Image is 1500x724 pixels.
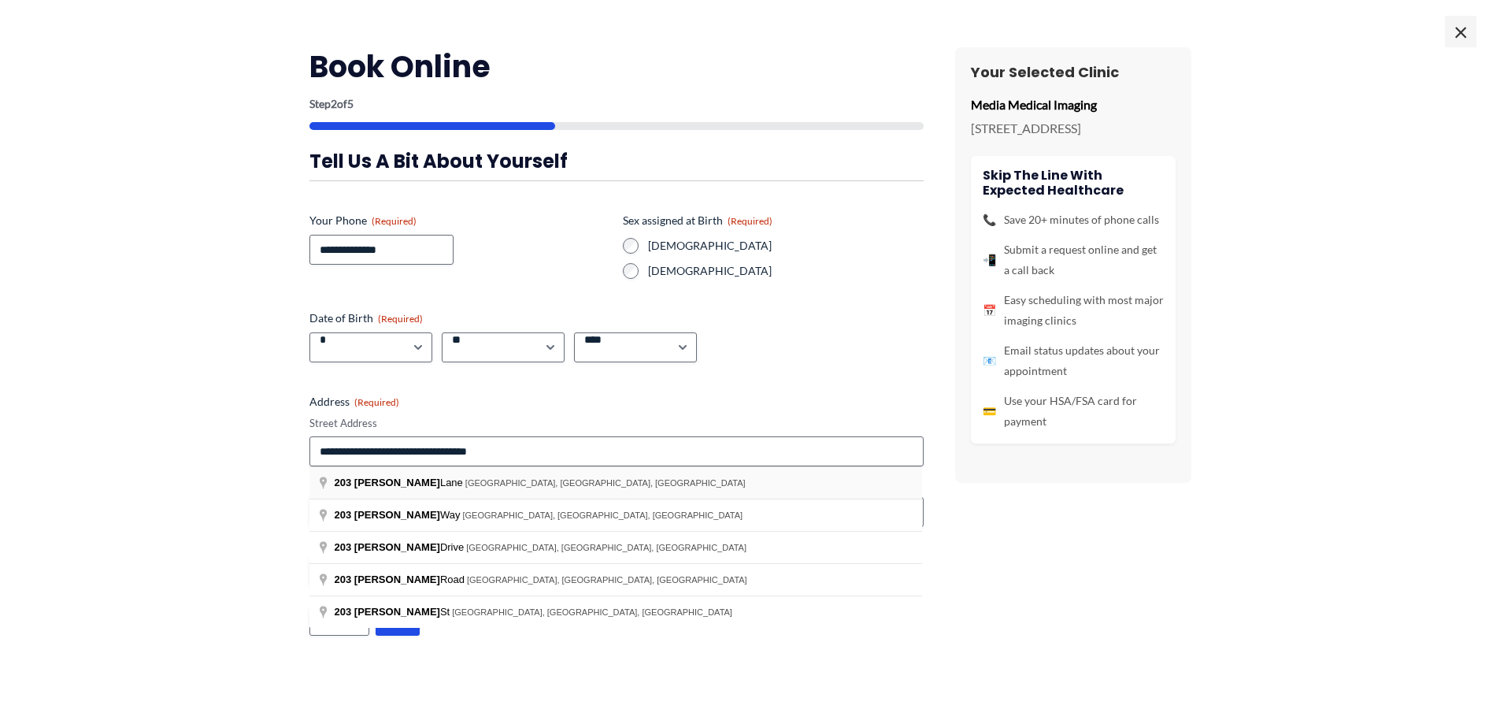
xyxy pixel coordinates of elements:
span: (Required) [372,215,417,227]
li: Email status updates about your appointment [983,340,1164,381]
h2: Book Online [309,47,924,86]
p: Step of [309,98,924,110]
span: [GEOGRAPHIC_DATA], [GEOGRAPHIC_DATA], [GEOGRAPHIC_DATA] [462,511,743,520]
span: 📞 [983,210,996,230]
span: Road [335,574,467,585]
label: [DEMOGRAPHIC_DATA] [648,263,924,279]
p: [STREET_ADDRESS] [971,117,1176,140]
span: 📅 [983,300,996,321]
legend: Date of Birth [309,310,423,326]
h3: Your Selected Clinic [971,63,1176,81]
span: [GEOGRAPHIC_DATA], [GEOGRAPHIC_DATA], [GEOGRAPHIC_DATA] [465,478,746,488]
span: St [335,606,453,618]
span: Lane [335,477,465,488]
label: Your Phone [309,213,610,228]
label: Street Address [309,416,924,431]
span: [GEOGRAPHIC_DATA], [GEOGRAPHIC_DATA], [GEOGRAPHIC_DATA] [452,607,732,617]
h4: Skip the line with Expected Healthcare [983,168,1164,198]
span: 203 [335,606,352,618]
legend: Address [309,394,399,410]
span: [PERSON_NAME] [354,509,440,521]
span: [PERSON_NAME] [354,541,440,553]
span: [PERSON_NAME] [354,606,440,618]
span: [GEOGRAPHIC_DATA], [GEOGRAPHIC_DATA], [GEOGRAPHIC_DATA] [466,543,746,552]
span: × [1445,16,1476,47]
span: 203 [PERSON_NAME] [335,574,440,585]
p: Media Medical Imaging [971,93,1176,117]
span: (Required) [728,215,772,227]
span: (Required) [378,313,423,325]
span: 💳 [983,401,996,421]
h3: Tell us a bit about yourself [309,149,924,173]
span: 5 [347,97,354,110]
li: Submit a request online and get a call back [983,239,1164,280]
span: 203 [335,477,352,488]
span: 203 [335,509,352,521]
span: [PERSON_NAME] [354,477,440,488]
span: 📲 [983,250,996,270]
li: Save 20+ minutes of phone calls [983,210,1164,230]
li: Easy scheduling with most major imaging clinics [983,290,1164,331]
li: Use your HSA/FSA card for payment [983,391,1164,432]
label: [DEMOGRAPHIC_DATA] [648,238,924,254]
span: (Required) [354,396,399,408]
span: 203 [335,541,352,553]
span: Way [335,509,463,521]
span: [GEOGRAPHIC_DATA], [GEOGRAPHIC_DATA], [GEOGRAPHIC_DATA] [467,575,747,585]
legend: Sex assigned at Birth [623,213,772,228]
span: 📧 [983,351,996,371]
span: 2 [331,97,337,110]
span: Drive [335,541,467,553]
